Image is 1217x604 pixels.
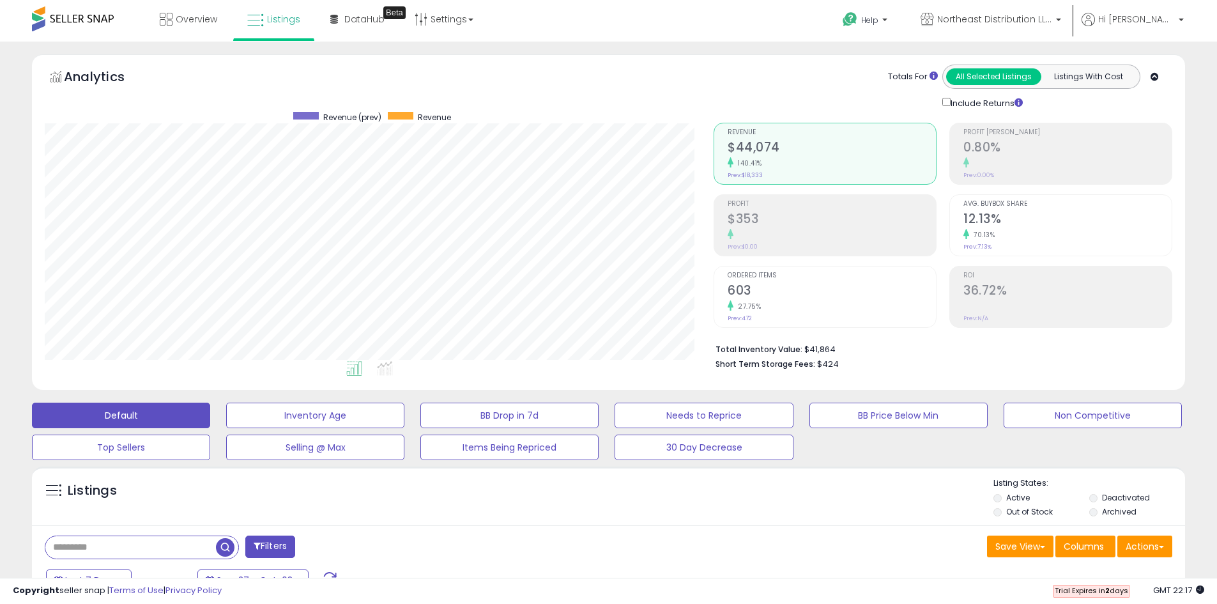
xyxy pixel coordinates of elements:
b: 2 [1105,585,1110,596]
button: Save View [987,536,1053,557]
label: Archived [1102,506,1137,517]
h2: $44,074 [728,140,936,157]
strong: Copyright [13,584,59,596]
h2: 603 [728,283,936,300]
button: BB Price Below Min [809,403,988,428]
b: Total Inventory Value: [716,344,802,355]
h5: Listings [68,482,117,500]
small: Prev: $0.00 [728,243,758,251]
small: 27.75% [733,302,761,311]
span: Revenue (prev) [323,112,381,123]
small: Prev: 7.13% [963,243,991,251]
a: Help [832,2,900,42]
a: Terms of Use [109,584,164,596]
span: Trial Expires in days [1055,585,1128,596]
b: Short Term Storage Fees: [716,359,815,369]
h2: $353 [728,212,936,229]
button: Listings With Cost [1041,68,1136,85]
i: Get Help [842,12,858,27]
span: Northeast Distribution LLC [937,13,1052,26]
span: $424 [817,358,839,370]
button: BB Drop in 7d [420,403,599,428]
span: Sep-27 - Oct-03 [217,574,293,587]
div: Tooltip anchor [383,6,406,19]
button: 30 Day Decrease [615,435,793,460]
p: Listing States: [993,477,1185,490]
span: DataHub [344,13,385,26]
a: Privacy Policy [165,584,222,596]
span: Last 7 Days [65,574,116,587]
li: $41,864 [716,341,1163,356]
a: Hi [PERSON_NAME] [1082,13,1184,42]
h5: Analytics [64,68,149,89]
button: Sep-27 - Oct-03 [197,569,309,591]
span: Profit [728,201,936,208]
label: Deactivated [1102,492,1150,503]
span: 2025-10-11 22:17 GMT [1153,584,1204,596]
label: Active [1006,492,1030,503]
span: Revenue [418,112,451,123]
button: Default [32,403,210,428]
span: Hi [PERSON_NAME] [1098,13,1175,26]
label: Out of Stock [1006,506,1053,517]
div: Include Returns [933,95,1038,110]
span: Profit [PERSON_NAME] [963,129,1172,136]
span: Help [861,15,878,26]
div: Totals For [888,71,938,83]
button: Columns [1055,536,1115,557]
small: 70.13% [969,230,995,240]
span: Columns [1064,540,1104,553]
div: seller snap | | [13,585,222,597]
span: Compared to: [134,575,192,587]
small: Prev: 0.00% [963,171,994,179]
button: Actions [1117,536,1172,557]
span: ROI [963,272,1172,279]
button: Non Competitive [1004,403,1182,428]
span: Revenue [728,129,936,136]
span: Overview [176,13,217,26]
small: 140.41% [733,159,762,168]
h2: 12.13% [963,212,1172,229]
small: Prev: 472 [728,314,752,322]
span: Avg. Buybox Share [963,201,1172,208]
button: Filters [245,536,295,558]
button: Needs to Reprice [615,403,793,428]
span: Listings [267,13,300,26]
span: Ordered Items [728,272,936,279]
button: Selling @ Max [226,435,404,460]
button: Items Being Repriced [420,435,599,460]
button: Top Sellers [32,435,210,460]
small: Prev: N/A [963,314,988,322]
h2: 36.72% [963,283,1172,300]
small: Prev: $18,333 [728,171,763,179]
button: All Selected Listings [946,68,1041,85]
button: Inventory Age [226,403,404,428]
h2: 0.80% [963,140,1172,157]
button: Last 7 Days [46,569,132,591]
